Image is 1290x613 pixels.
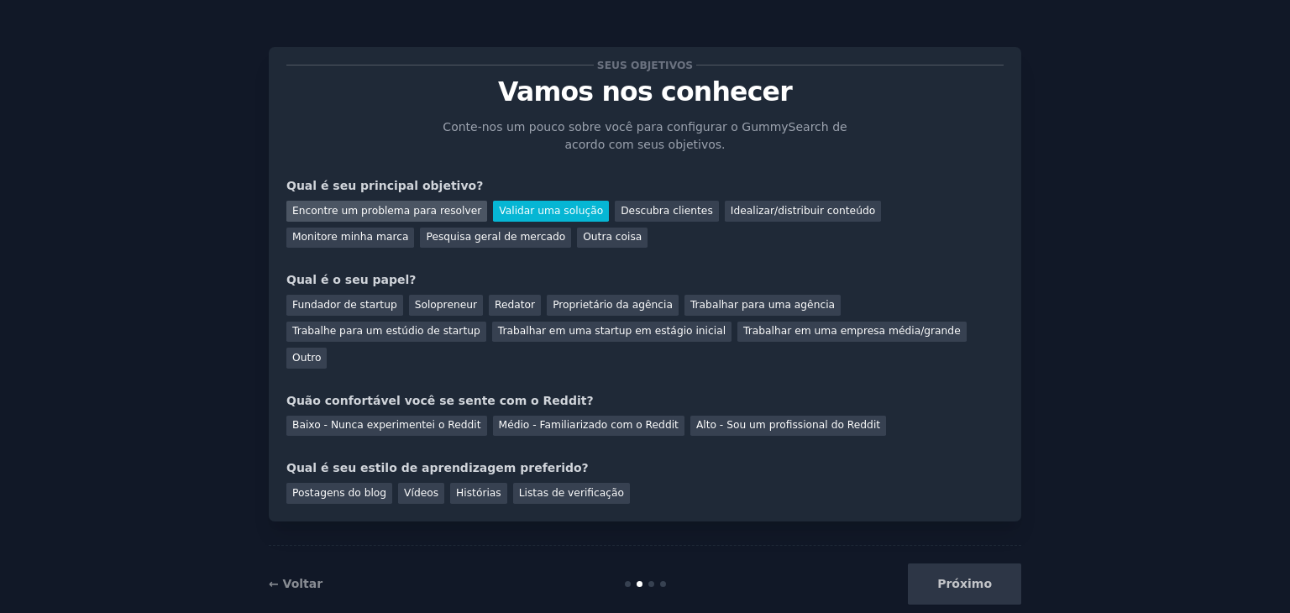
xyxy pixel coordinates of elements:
[292,205,481,217] font: Encontre um problema para resolver
[286,461,589,474] font: Qual é seu estilo de aprendizagem preferido?
[292,352,321,364] font: Outro
[499,205,603,217] font: Validar uma solução
[286,179,483,192] font: Qual é seu principal objetivo?
[426,231,565,243] font: Pesquisa geral de mercado
[690,299,835,311] font: Trabalhar para uma agência
[269,577,322,590] a: ← Voltar
[292,487,386,499] font: Postagens do blog
[519,487,624,499] font: Listas de verificação
[415,299,477,311] font: Solopreneur
[286,394,594,407] font: Quão confortável você se sente com o Reddit?
[743,325,961,337] font: Trabalhar em uma empresa média/grande
[495,299,535,311] font: Redator
[498,76,792,107] font: Vamos nos conhecer
[499,419,679,431] font: Médio - Familiarizado com o Reddit
[292,325,480,337] font: Trabalhe para um estúdio de startup
[597,60,693,71] font: Seus objetivos
[443,120,847,151] font: Conte-nos um pouco sobre você para configurar o GummySearch de acordo com seus objetivos.
[292,299,397,311] font: Fundador de startup
[583,231,642,243] font: Outra coisa
[404,487,438,499] font: Vídeos
[286,273,416,286] font: Qual é o seu papel?
[456,487,501,499] font: Histórias
[621,205,713,217] font: Descubra clientes
[498,325,726,337] font: Trabalhar em uma startup em estágio inicial
[696,419,880,431] font: Alto - Sou um profissional do Reddit
[553,299,673,311] font: Proprietário da agência
[731,205,875,217] font: Idealizar/distribuir conteúdo
[292,231,408,243] font: Monitore minha marca
[292,419,481,431] font: Baixo - Nunca experimentei o Reddit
